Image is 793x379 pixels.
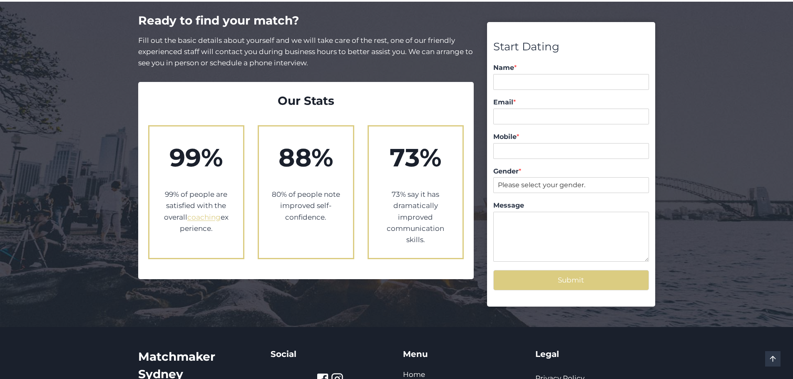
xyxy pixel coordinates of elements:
a: coaching [187,213,221,221]
p: Fill out the basic details about yourself and we will take care of the rest, one of our friendly ... [138,35,474,69]
label: Name [493,64,649,72]
p: 73% say it has dramatically improved communication skills. [381,189,450,245]
h1: 99% [162,139,231,176]
h5: Menu [403,348,523,360]
a: Scroll to top [765,351,781,367]
a: Home [403,370,425,379]
h5: Social [271,348,390,360]
p: 80% of people note improved self-confidence. [271,189,341,223]
h2: Our Stats [148,92,464,109]
h5: Legal [535,348,655,360]
p: 99% of people are satisfied with the overall experience. [162,189,231,234]
h2: Ready to find your match? [138,12,474,29]
label: Mobile [493,133,649,141]
label: Email [493,98,649,107]
label: Gender [493,167,649,176]
input: Mobile [493,143,649,159]
div: Start Dating [493,38,649,56]
h2: 73% [381,139,450,176]
button: Submit [493,270,649,290]
label: Message [493,201,649,210]
h2: 88% [271,139,341,176]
